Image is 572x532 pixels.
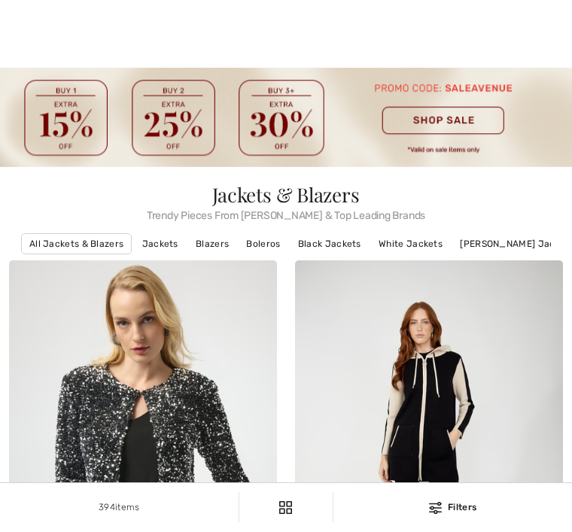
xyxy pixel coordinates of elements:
a: Boleros [239,234,288,254]
span: Jackets & Blazers [212,181,359,208]
img: Filters [279,501,292,514]
span: Trendy Pieces From [PERSON_NAME] & Top Leading Brands [9,205,563,221]
a: Blazers [188,234,236,254]
div: Filters [342,500,563,514]
a: Jackets [135,234,186,254]
a: White Jackets [371,234,450,254]
img: Filters [429,502,442,514]
a: Black Jackets [291,234,369,254]
span: 394 [99,502,115,512]
a: All Jackets & Blazers [21,233,132,254]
